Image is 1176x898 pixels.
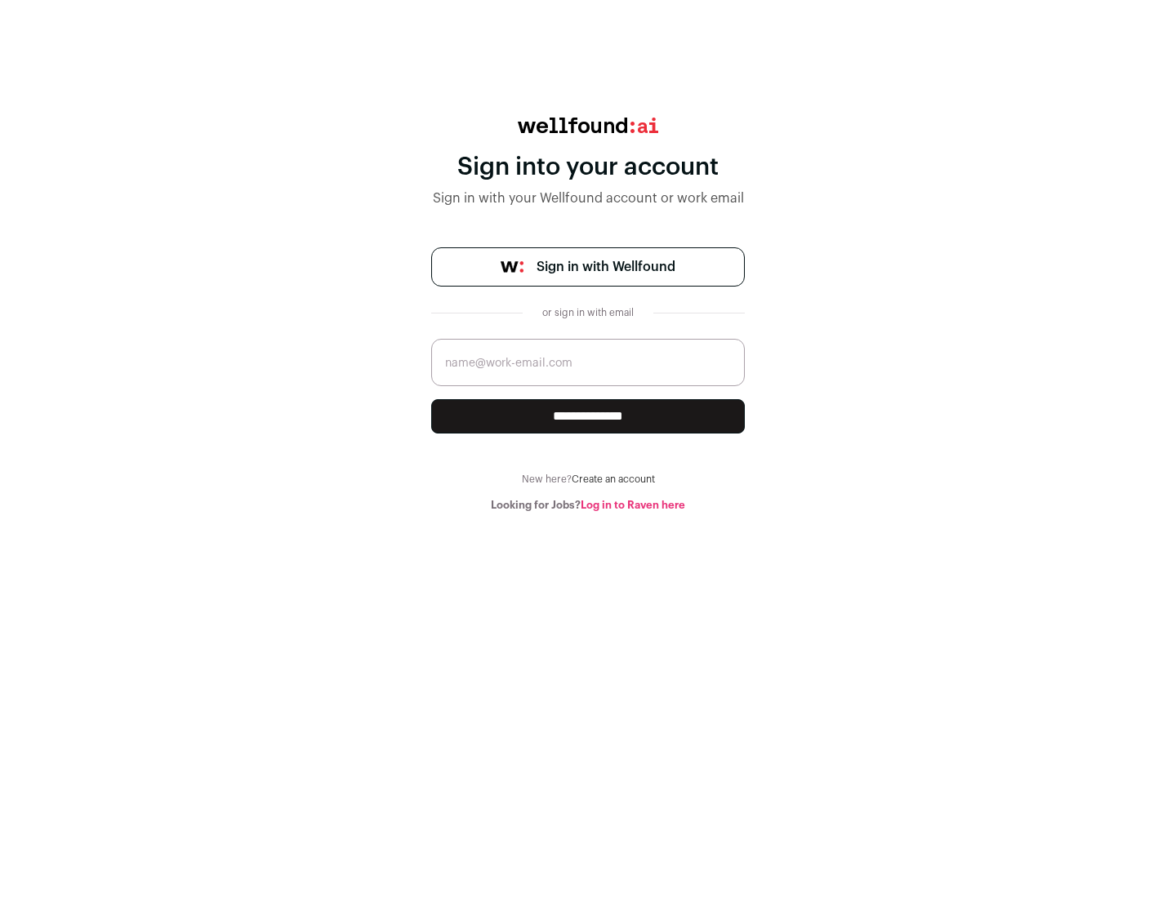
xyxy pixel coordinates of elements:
[431,189,745,208] div: Sign in with your Wellfound account or work email
[431,247,745,287] a: Sign in with Wellfound
[518,118,658,133] img: wellfound:ai
[431,153,745,182] div: Sign into your account
[536,306,640,319] div: or sign in with email
[501,261,523,273] img: wellfound-symbol-flush-black-fb3c872781a75f747ccb3a119075da62bfe97bd399995f84a933054e44a575c4.png
[537,257,675,277] span: Sign in with Wellfound
[431,499,745,512] div: Looking for Jobs?
[431,473,745,486] div: New here?
[581,500,685,510] a: Log in to Raven here
[572,474,655,484] a: Create an account
[431,339,745,386] input: name@work-email.com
